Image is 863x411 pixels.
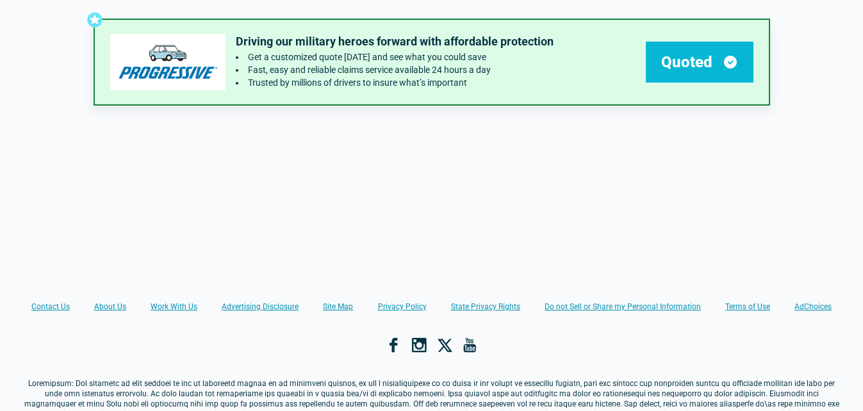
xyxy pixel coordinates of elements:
a: State Privacy Rights [451,302,520,312]
a: Site Map [323,302,353,312]
a: X [437,337,452,353]
a: YouTube [463,337,478,353]
a: Privacy Policy [378,302,427,312]
a: Contact Us [31,302,70,312]
a: AdChoices [794,302,832,312]
a: Instagram [411,337,427,353]
a: Facebook [386,337,401,353]
a: Terms of Use [725,302,770,312]
a: Work With Us [151,302,197,312]
a: About Us [94,302,126,312]
a: Do not Sell or Share my Personal Information [545,302,701,312]
a: Advertising Disclosure [222,302,299,312]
